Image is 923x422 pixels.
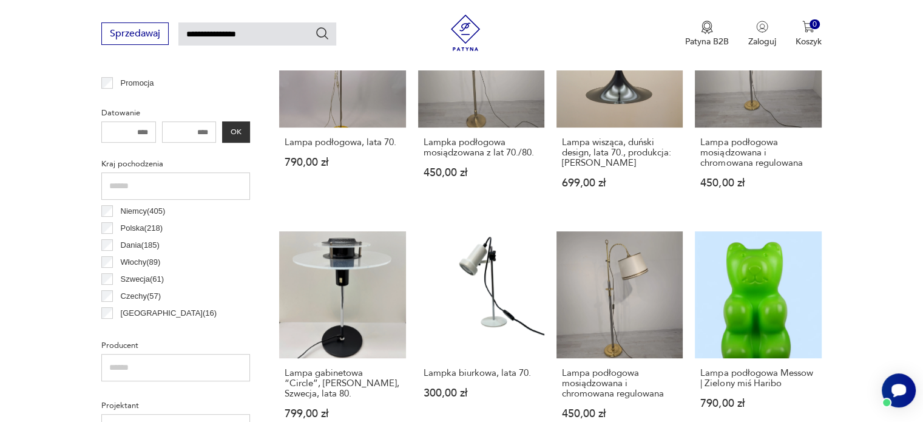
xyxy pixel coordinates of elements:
[285,157,400,168] p: 790,00 zł
[121,273,164,286] p: Szwecja ( 61 )
[285,368,400,399] h3: Lampa gabinetowa “Circle”, [PERSON_NAME], Szwecja, lata 80.
[810,19,820,30] div: 0
[700,368,816,389] h3: Lampa podłogowa Messow | Zielony miś Haribo
[562,178,677,188] p: 699,00 zł
[121,256,161,269] p: Włochy ( 89 )
[315,26,330,41] button: Szukaj
[882,373,916,407] iframe: Smartsupp widget button
[424,388,539,398] p: 300,00 zł
[685,21,729,47] a: Ikona medaluPatyna B2B
[121,324,217,337] p: [GEOGRAPHIC_DATA] ( 15 )
[279,1,405,212] a: Lampa podłogowa, lata 70.Lampa podłogowa, lata 70.790,00 zł
[121,239,160,252] p: Dania ( 185 )
[700,398,816,409] p: 790,00 zł
[424,368,539,378] h3: Lampka biurkowa, lata 70.
[700,137,816,168] h3: Lampa podłogowa mosiądzowana i chromowana regulowana
[101,22,169,45] button: Sprzedawaj
[101,30,169,39] a: Sprzedawaj
[101,157,250,171] p: Kraj pochodzenia
[695,1,821,212] a: Lampa podłogowa mosiądzowana i chromowana regulowanaLampa podłogowa mosiądzowana i chromowana reg...
[556,1,683,212] a: Lampa wisząca, duński design, lata 70., produkcja: DaniaLampa wisząca, duński design, lata 70., p...
[447,15,484,51] img: Patyna - sklep z meblami i dekoracjami vintage
[418,1,544,212] a: Lampka podłogowa mosiądzowana z lat 70./80.Lampka podłogowa mosiądzowana z lat 70./80.450,00 zł
[101,399,250,412] p: Projektant
[285,409,400,419] p: 799,00 zł
[121,290,161,303] p: Czechy ( 57 )
[685,36,729,47] p: Patyna B2B
[796,21,822,47] button: 0Koszyk
[700,178,816,188] p: 450,00 zł
[802,21,814,33] img: Ikona koszyka
[101,339,250,352] p: Producent
[796,36,822,47] p: Koszyk
[121,307,217,320] p: [GEOGRAPHIC_DATA] ( 16 )
[748,36,776,47] p: Zaloguj
[701,21,713,34] img: Ikona medalu
[285,137,400,148] h3: Lampa podłogowa, lata 70.
[424,168,539,178] p: 450,00 zł
[756,21,768,33] img: Ikonka użytkownika
[562,368,677,399] h3: Lampa podłogowa mosiądzowana i chromowana regulowana
[121,205,166,218] p: Niemcy ( 405 )
[121,222,163,235] p: Polska ( 218 )
[222,121,250,143] button: OK
[685,21,729,47] button: Patyna B2B
[424,137,539,158] h3: Lampka podłogowa mosiądzowana z lat 70./80.
[101,106,250,120] p: Datowanie
[748,21,776,47] button: Zaloguj
[562,137,677,168] h3: Lampa wisząca, duński design, lata 70., produkcja: [PERSON_NAME]
[562,409,677,419] p: 450,00 zł
[121,77,154,90] p: Promocja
